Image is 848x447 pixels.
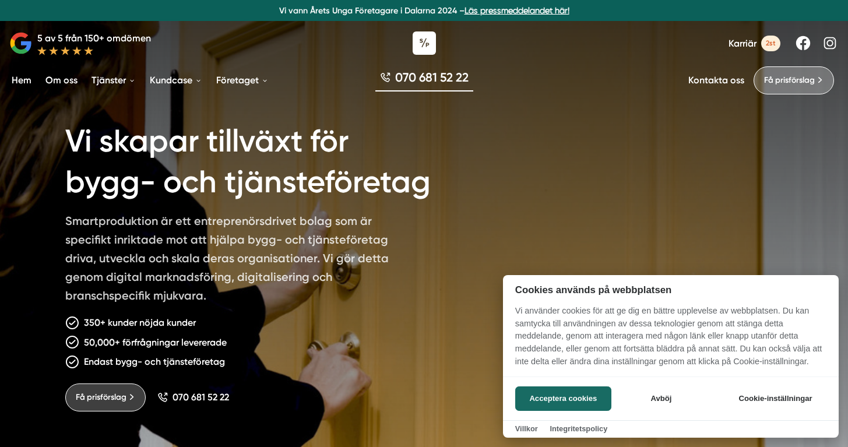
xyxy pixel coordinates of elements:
[515,424,538,433] a: Villkor
[515,386,611,411] button: Acceptera cookies
[615,386,708,411] button: Avböj
[724,386,826,411] button: Cookie-inställningar
[550,424,607,433] a: Integritetspolicy
[503,284,839,295] h2: Cookies används på webbplatsen
[503,305,839,376] p: Vi använder cookies för att ge dig en bättre upplevelse av webbplatsen. Du kan samtycka till anvä...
